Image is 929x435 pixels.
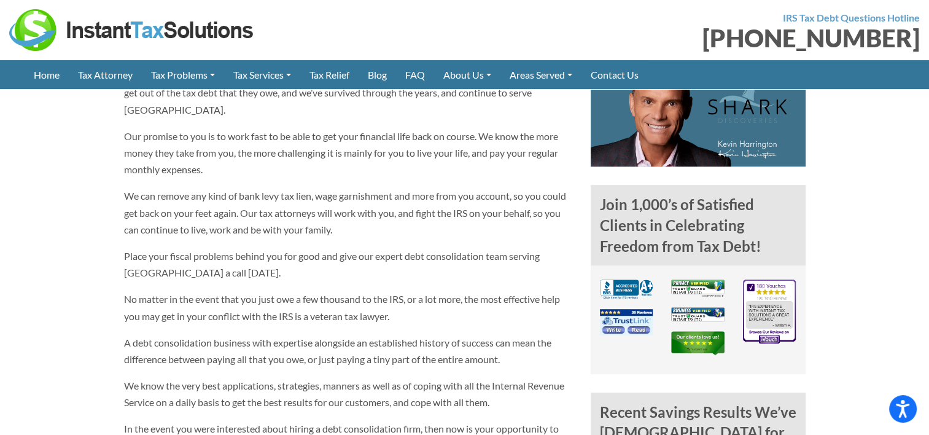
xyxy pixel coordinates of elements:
a: Blog [359,60,396,89]
strong: IRS Tax Debt Questions Hotline [783,12,920,23]
p: Our promise to you is to work fast to be able to get your financial life back on course. We know ... [124,128,572,178]
div: [PHONE_NUMBER] [474,26,920,50]
a: Business Verified [671,312,725,323]
img: Kevin Harrington [591,56,787,167]
a: Tax Problems [142,60,224,89]
p: We know the very best applications, strategies, manners as well as of coping with all the Interna... [124,377,572,410]
p: In a business tainted with deceptive businesses who have been shut down by the authorities, help ... [124,68,572,118]
a: Tax Attorney [69,60,142,89]
p: We can remove any kind of bank levy tax lien, wage garnishment and more from you account, so you ... [124,187,572,238]
a: TrustPilot [671,340,725,352]
img: Instant Tax Solutions Logo [9,9,255,51]
a: Tax Services [224,60,300,89]
img: TrustPilot [671,331,725,355]
img: Business Verified [671,307,725,321]
img: TrustLink [600,309,653,335]
a: Areas Served [500,60,581,89]
img: iVouch Reviews [743,280,796,343]
p: Place your fiscal problems behind you for good and give our expert debt consolidation team servin... [124,248,572,281]
a: Tax Relief [300,60,359,89]
img: Privacy Verified [671,280,725,297]
a: Instant Tax Solutions Logo [9,23,255,34]
p: A debt consolidation business with expertise alongside an established history of success can mean... [124,334,572,367]
a: About Us [434,60,500,89]
a: FAQ [396,60,434,89]
h4: Join 1,000’s of Satisfied Clients in Celebrating Freedom from Tax Debt! [591,185,806,265]
p: No matter in the event that you just owe a few thousand to the IRS, or a lot more, the most effec... [124,291,572,324]
a: Home [25,60,69,89]
a: Contact Us [581,60,648,89]
img: BBB A+ [600,280,653,299]
a: Privacy Verified [671,286,725,297]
